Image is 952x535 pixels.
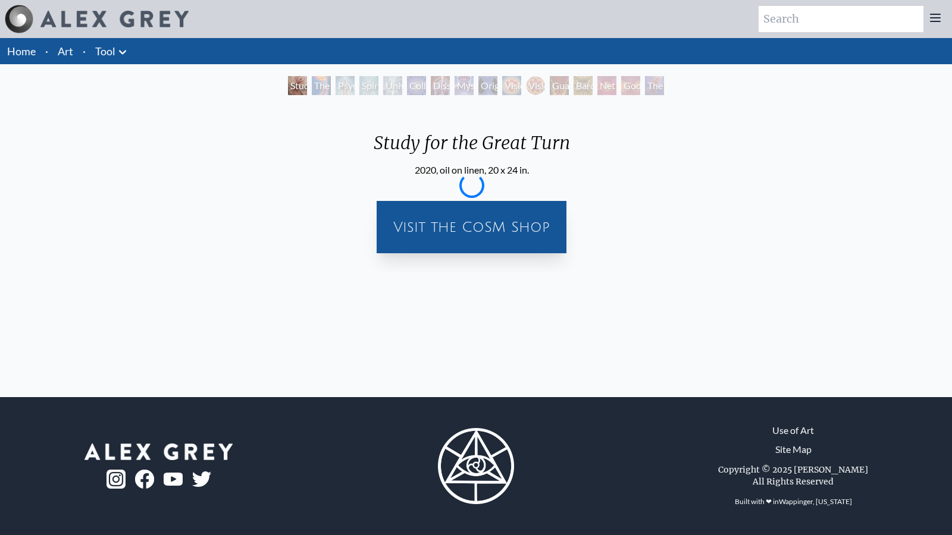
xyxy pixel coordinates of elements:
[312,76,331,95] div: The Torch
[288,76,307,95] div: Study for the Great Turn
[407,76,426,95] div: Collective Vision
[78,38,90,64] li: ·
[597,76,616,95] div: Net of Being
[383,76,402,95] div: Universal Mind Lattice
[107,470,126,489] img: ig-logo.png
[192,471,211,487] img: twitter-logo.png
[364,132,580,163] div: Study for the Great Turn
[359,76,378,95] div: Spiritual Energy System
[502,76,521,95] div: Vision Crystal
[135,470,154,489] img: fb-logo.png
[336,76,355,95] div: Psychic Energy System
[772,423,814,438] a: Use of Art
[645,76,664,95] div: The Great Turn
[775,442,812,457] a: Site Map
[40,38,53,64] li: ·
[455,76,474,95] div: Mystic Eye
[718,464,868,476] div: Copyright © 2025 [PERSON_NAME]
[779,497,852,506] a: Wappinger, [US_STATE]
[364,163,580,177] div: 2020, oil on linen, 20 x 24 in.
[550,76,569,95] div: Guardian of Infinite Vision
[621,76,640,95] div: Godself
[58,43,73,59] a: Art
[95,43,115,59] a: Tool
[526,76,545,95] div: Vision [PERSON_NAME]
[730,492,857,511] div: Built with ❤ in
[478,76,497,95] div: Original Face
[384,208,559,246] a: Visit the CoSM Shop
[164,473,183,486] img: youtube-logo.png
[759,6,923,32] input: Search
[431,76,450,95] div: Dissectional Art for Tool's Lateralus CD
[574,76,593,95] div: Bardo Being
[753,476,834,487] div: All Rights Reserved
[7,45,36,58] a: Home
